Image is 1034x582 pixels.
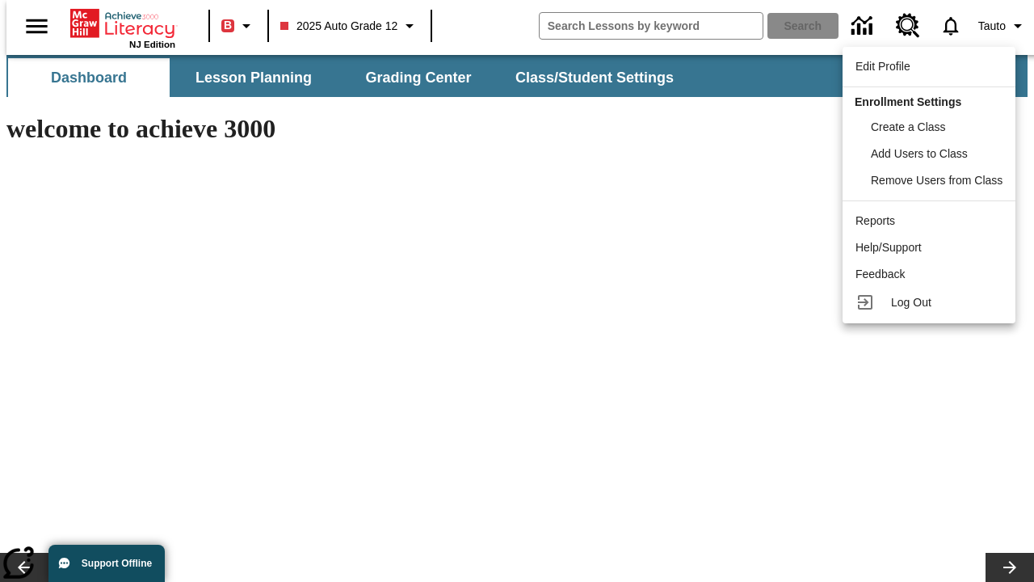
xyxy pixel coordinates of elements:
[855,241,922,254] span: Help/Support
[871,147,968,160] span: Add Users to Class
[855,268,905,280] span: Feedback
[871,120,946,133] span: Create a Class
[855,60,910,73] span: Edit Profile
[855,95,961,108] span: Enrollment Settings
[871,174,1002,187] span: Remove Users from Class
[855,214,895,227] span: Reports
[891,296,931,309] span: Log Out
